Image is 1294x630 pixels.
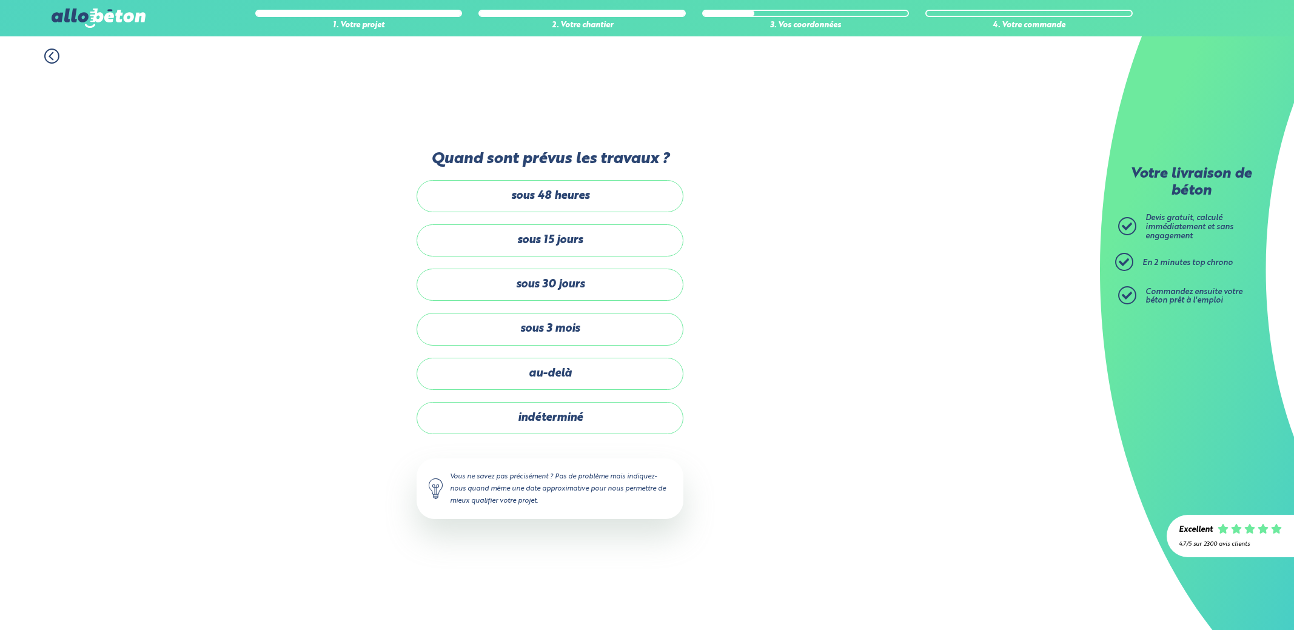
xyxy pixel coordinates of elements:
label: sous 48 heures [417,180,683,212]
p: Votre livraison de béton [1121,166,1261,199]
span: Commandez ensuite votre béton prêt à l'emploi [1145,288,1242,305]
label: indéterminé [417,402,683,434]
div: 4.7/5 sur 2300 avis clients [1179,541,1282,548]
label: sous 15 jours [417,224,683,256]
div: Vous ne savez pas précisément ? Pas de problème mais indiquez-nous quand même une date approximat... [417,458,683,519]
div: 4. Votre commande [925,21,1133,30]
div: 3. Vos coordonnées [702,21,910,30]
label: Quand sont prévus les travaux ? [417,150,683,168]
label: sous 30 jours [417,269,683,301]
div: Excellent [1179,526,1213,535]
div: 2. Votre chantier [478,21,686,30]
iframe: Help widget launcher [1186,583,1281,617]
div: 1. Votre projet [255,21,463,30]
span: En 2 minutes top chrono [1142,259,1233,267]
label: sous 3 mois [417,313,683,345]
span: Devis gratuit, calculé immédiatement et sans engagement [1145,214,1233,240]
img: allobéton [52,8,145,28]
label: au-delà [417,358,683,390]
